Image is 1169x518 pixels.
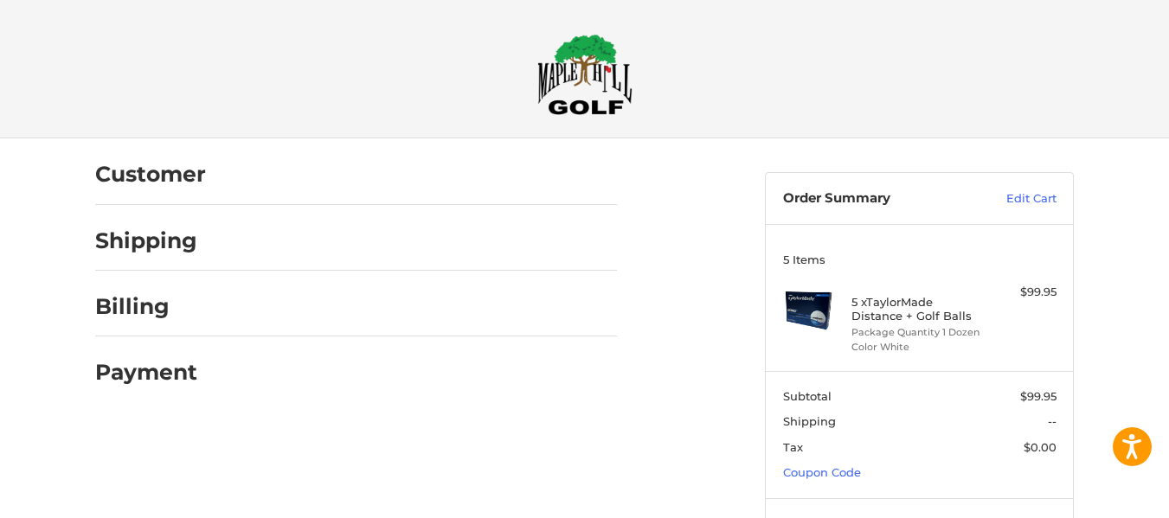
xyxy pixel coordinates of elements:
[783,253,1057,266] h3: 5 Items
[95,227,197,254] h2: Shipping
[95,293,196,320] h2: Billing
[537,34,633,115] img: Maple Hill Golf
[783,440,803,454] span: Tax
[851,295,984,323] h4: 5 x TaylorMade Distance + Golf Balls
[783,389,832,403] span: Subtotal
[1026,471,1169,518] iframe: Google Customer Reviews
[783,465,861,479] a: Coupon Code
[851,325,984,340] li: Package Quantity 1 Dozen
[783,414,836,428] span: Shipping
[95,161,206,188] h2: Customer
[1024,440,1057,454] span: $0.00
[988,284,1057,301] div: $99.95
[95,359,197,386] h2: Payment
[1020,389,1057,403] span: $99.95
[969,190,1057,208] a: Edit Cart
[851,340,984,355] li: Color White
[783,190,969,208] h3: Order Summary
[1048,414,1057,428] span: --
[17,444,206,501] iframe: Gorgias live chat messenger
